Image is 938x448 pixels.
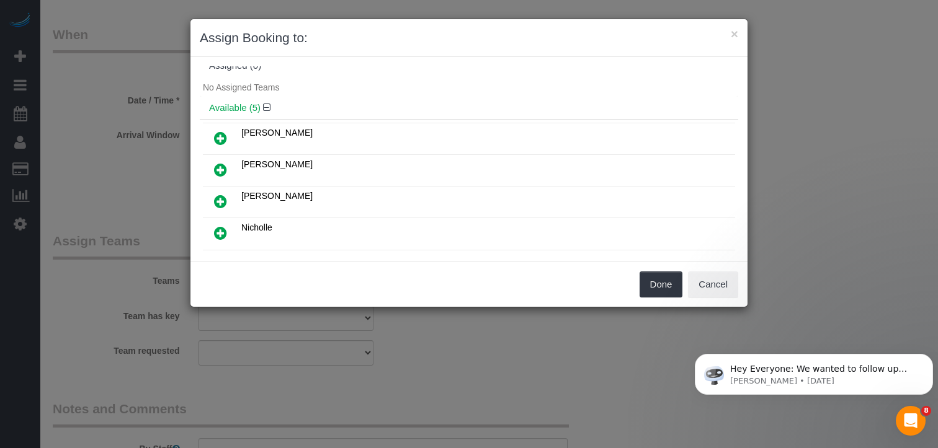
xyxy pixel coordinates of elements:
span: [PERSON_NAME] [241,128,313,138]
span: Nicholle [241,222,272,232]
h3: Assign Booking to: [200,29,738,47]
span: Hey Everyone: We wanted to follow up and let you know we have been closely monitoring the account... [40,36,222,157]
iframe: Intercom live chat [896,406,926,436]
span: No Assigned Teams [203,82,279,92]
button: × [731,27,738,40]
span: [PERSON_NAME] [241,159,313,169]
div: Assigned (0) [209,61,729,71]
h4: Available (5) [209,103,729,113]
span: 8 [921,406,931,416]
span: [PERSON_NAME] [241,191,313,201]
button: Cancel [688,271,738,297]
p: Message from Ellie, sent 2d ago [40,48,228,59]
iframe: Intercom notifications message [690,328,938,415]
button: Done [640,271,683,297]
